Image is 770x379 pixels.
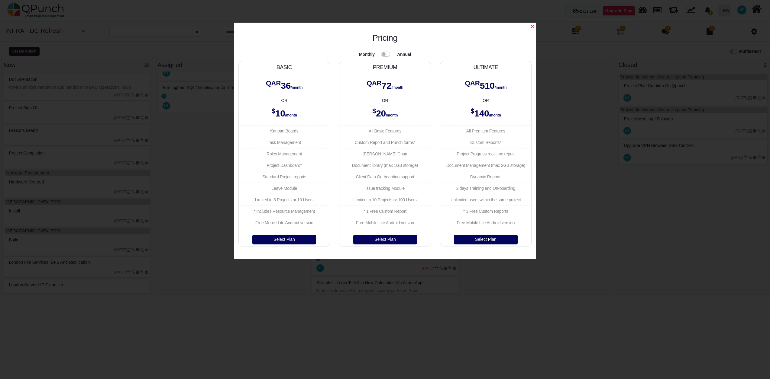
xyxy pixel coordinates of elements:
h6: 510 [440,76,531,95]
h5: ULTIMATE [445,64,526,71]
sup: QAR [465,79,480,87]
span: /month [489,113,501,117]
h5: PREMIUM [345,64,425,71]
li: Issue tracking Module [339,183,430,194]
li: Free Mobile Lite Android version [440,217,531,228]
span: /month [386,113,398,117]
span: /month [391,85,403,90]
sup: QAR [266,79,281,87]
li: Free Mobile Lite Android version [239,217,330,228]
strong: Annual [397,52,411,57]
h6: 72 [339,76,430,95]
strong: Monthly [359,52,375,57]
span: × [531,24,534,30]
button: Select Plan [454,235,518,244]
li: * Includes Resource Management [239,205,330,217]
li: Kanban Boards [239,125,330,137]
button: Select Plan [353,235,417,244]
li: Limited to 3 Projects or 10 Users [239,194,330,205]
li: Custom Reports* [440,137,531,148]
sup: $ [272,107,275,115]
sup: QAR [367,79,381,87]
h6: 20 [339,104,430,123]
h6: 10 [239,104,330,123]
center: OR [440,97,531,104]
li: Client Data On-boarding support [339,171,430,183]
sup: $ [372,107,376,115]
li: All Premium Features [440,125,531,137]
center: OR [339,97,430,104]
center: OR [239,97,330,104]
li: Unlimited users within the same project [440,194,531,205]
li: [PERSON_NAME] Chart [339,148,430,160]
li: Project Dashboard* [239,160,330,171]
h2: Pricing [236,33,534,43]
li: 2 days Training and On-boarding [440,183,531,194]
li: Document Management (max 2GB storage) [440,160,531,171]
span: /month [285,113,297,117]
li: Project Progress real time report [440,148,531,160]
li: Task Management [239,137,330,148]
h6: 140 [440,104,531,123]
li: Standard Project reports [239,171,330,183]
li: Custom Report and Punch forms* [339,137,430,148]
span: /month [495,85,506,90]
li: Limited to 10 Projects or 100 Users [339,194,430,205]
li: Roles Management [239,148,330,160]
li: Free Mobile Lite Android version [339,217,430,228]
li: Dynamic Reports [440,171,531,183]
sup: $ [471,107,474,115]
button: Select Plan [252,235,316,244]
li: Leave Module [239,183,330,194]
li: Document library (max 1GB storage) [339,160,430,171]
li: All Basic Features [339,125,430,137]
li: * 1 Free Custom Report [339,205,430,217]
span: /month [291,85,302,90]
h6: 36 [239,76,330,95]
li: * 3 Free Custom Reports [440,205,531,217]
h5: BASIC [244,64,325,71]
